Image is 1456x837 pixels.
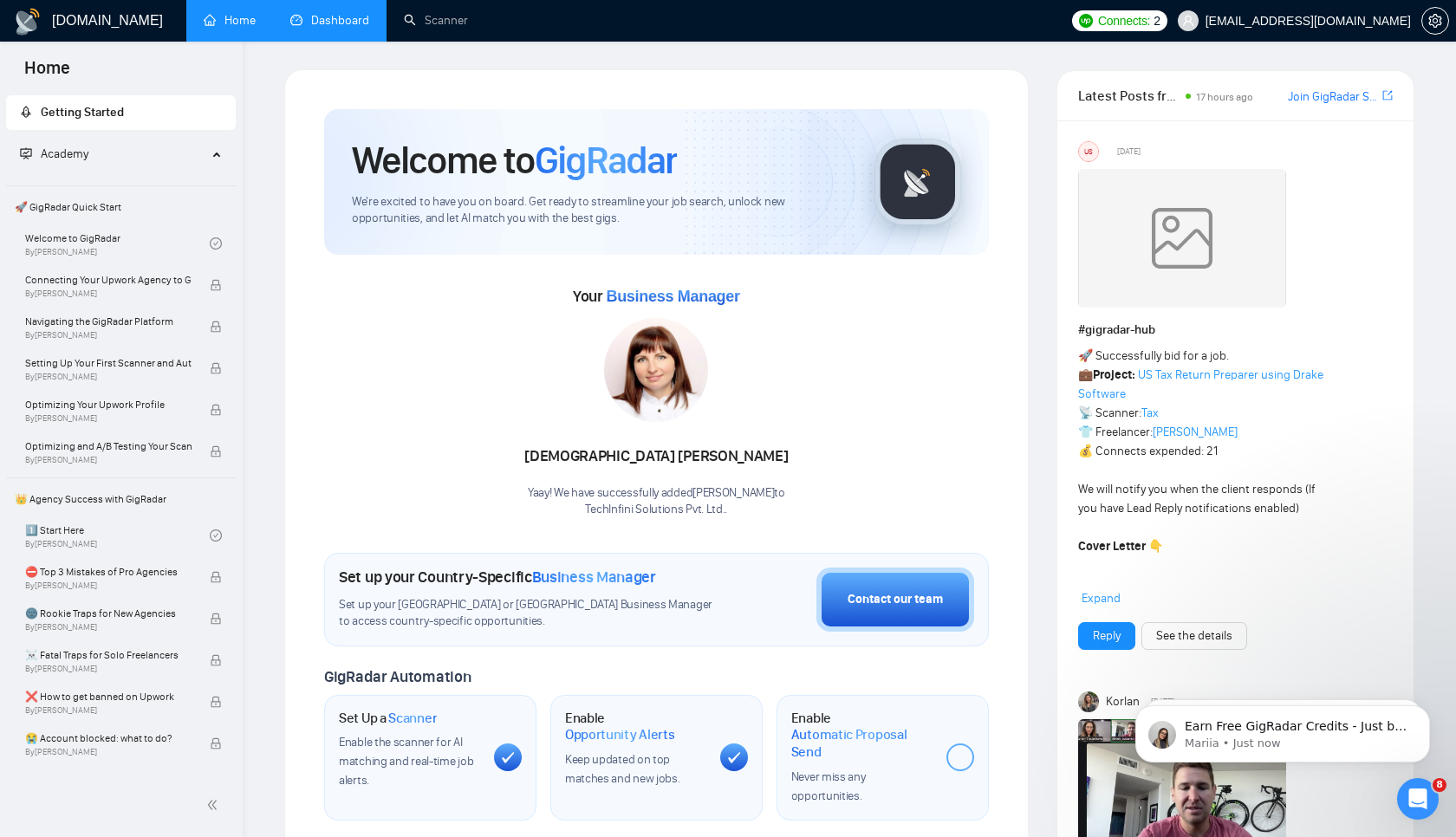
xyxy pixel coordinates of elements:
[41,146,88,161] span: Academy
[25,438,192,455] span: Optimizing and A/B Testing Your Scanner for Better Results
[210,445,222,457] span: lock
[791,769,866,803] span: Never miss any opportunities.
[210,279,222,291] span: lock
[204,13,256,28] a: homeHome
[1078,169,1286,308] img: weqQh+iSagEgQAAAABJRU5ErkJggg==
[25,747,192,757] span: By [PERSON_NAME]
[565,752,680,786] span: Keep updated on top matches and new jobs.
[25,396,192,413] span: Optimizing Your Upwork Profile
[532,568,656,587] span: Business Manager
[816,568,974,632] button: Contact our team
[210,362,222,374] span: lock
[25,271,192,289] span: Connecting Your Upwork Agency to GigRadar
[210,404,222,416] span: lock
[8,482,234,516] span: 👑 Agency Success with GigRadar
[339,568,656,587] h1: Set up your Country-Specific
[352,137,677,184] h1: Welcome to
[1421,7,1449,35] button: setting
[8,190,234,224] span: 🚀 GigRadar Quick Start
[352,194,847,227] span: We're excited to have you on board. Get ready to streamline your job search, unlock new opportuni...
[1196,91,1253,103] span: 17 hours ago
[1156,626,1232,646] a: See the details
[25,730,192,747] span: 😭 Account blocked: what to do?
[1093,367,1135,382] strong: Project:
[404,13,468,28] a: searchScanner
[210,237,222,250] span: check-circle
[1182,15,1194,27] span: user
[25,372,192,382] span: By [PERSON_NAME]
[339,710,437,727] h1: Set Up a
[339,735,473,788] span: Enable the scanner for AI matching and real-time job alerts.
[1117,144,1141,159] span: [DATE]
[565,710,706,743] h1: Enable
[25,224,210,263] a: Welcome to GigRadarBy[PERSON_NAME]
[1397,778,1439,820] iframe: Intercom live chat
[10,55,84,92] span: Home
[210,571,222,583] span: lock
[874,139,961,225] img: gigradar-logo.png
[210,654,222,666] span: lock
[25,688,192,705] span: ❌ How to get banned on Upwork
[210,613,222,625] span: lock
[1078,321,1393,340] h1: # gigradar-hub
[606,288,739,305] span: Business Manager
[1078,367,1323,401] a: US Tax Return Preparer using Drake Software
[1098,11,1150,30] span: Connects:
[25,313,192,330] span: Navigating the GigRadar Platform
[1433,778,1446,792] span: 8
[339,597,720,630] span: Set up your [GEOGRAPHIC_DATA] or [GEOGRAPHIC_DATA] Business Manager to access country-specific op...
[25,622,192,633] span: By [PERSON_NAME]
[210,737,222,749] span: lock
[1154,11,1160,30] span: 2
[25,605,192,622] span: 🌚 Rookie Traps for New Agencies
[25,581,192,591] span: By [PERSON_NAME]
[1078,539,1163,554] strong: Cover Letter 👇
[25,664,192,674] span: By [PERSON_NAME]
[1106,692,1140,711] span: Korlan
[388,710,437,727] span: Scanner
[524,502,788,518] p: TechInfini Solutions Pvt. Ltd. .
[524,442,788,471] div: [DEMOGRAPHIC_DATA] [PERSON_NAME]
[25,455,192,465] span: By [PERSON_NAME]
[1078,691,1099,712] img: Korlan
[25,354,192,372] span: Setting Up Your First Scanner and Auto-Bidder
[1082,591,1121,606] span: Expand
[1078,622,1135,650] button: Reply
[565,726,675,743] span: Opportunity Alerts
[535,137,677,184] span: GigRadar
[20,106,32,118] span: rocket
[1382,88,1393,102] span: export
[1422,14,1448,28] span: setting
[1141,622,1247,650] button: See the details
[6,95,236,130] li: Getting Started
[210,696,222,708] span: lock
[324,667,471,686] span: GigRadar Automation
[25,413,192,424] span: By [PERSON_NAME]
[604,318,708,422] img: 1717011496085-22.jpg
[25,563,192,581] span: ⛔ Top 3 Mistakes of Pro Agencies
[25,330,192,341] span: By [PERSON_NAME]
[290,13,369,28] a: dashboardDashboard
[1153,425,1238,439] a: [PERSON_NAME]
[206,796,224,814] span: double-left
[1382,88,1393,104] a: export
[1078,85,1180,107] span: Latest Posts from the GigRadar Community
[25,771,192,788] span: 🔓 Unblocked cases: review
[1079,142,1098,161] div: US
[25,289,192,299] span: By [PERSON_NAME]
[20,146,88,161] span: Academy
[524,485,788,518] div: Yaay! We have successfully added [PERSON_NAME] to
[1093,626,1121,646] a: Reply
[14,8,42,36] img: logo
[210,321,222,333] span: lock
[25,705,192,716] span: By [PERSON_NAME]
[1141,406,1159,420] a: Tax
[1109,669,1456,790] iframe: Intercom notifications message
[791,726,933,760] span: Automatic Proposal Send
[573,287,740,306] span: Your
[1421,14,1449,28] a: setting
